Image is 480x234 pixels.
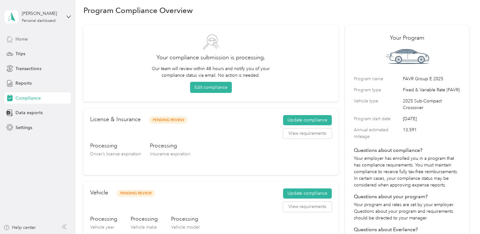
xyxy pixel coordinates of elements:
span: Reports [15,80,32,87]
span: Vehicle year [90,224,114,230]
button: Update compliance [283,115,332,125]
label: Vehicle type [354,98,401,111]
div: Personal dashboard [22,19,56,23]
iframe: Everlance-gr Chat Button Frame [445,198,480,234]
h3: Processing [171,215,199,223]
button: View requirements [283,202,332,212]
span: Fixed & Variable Rate (FAVR) [403,87,460,93]
label: Annual estimated mileage [354,127,401,140]
h3: Processing [90,142,141,150]
span: 2025 Sub-Compact Crossover [403,98,460,111]
h2: Vehicle [90,188,108,197]
h1: Program Compliance Overview [83,7,193,14]
span: Data exports [15,109,42,116]
button: Edit compliance [190,82,232,93]
button: Help center [3,224,36,231]
p: Our team will review within 48 hours and notify you of your compliance status via email. No actio... [149,65,273,79]
h2: Your compliance submission is processing. [92,53,329,62]
span: Compliance [15,95,40,101]
label: Program type [354,87,401,93]
span: Transactions [15,65,41,72]
span: Trips [15,50,25,57]
h4: Questions about Everlance? [354,226,460,233]
label: Program name [354,75,401,82]
span: Settings [15,124,32,131]
span: Vehicle make [130,224,157,230]
p: Your program and rates are set by your employer. Questions about your program and requirements sh... [354,201,460,221]
span: [DATE] [403,115,460,122]
span: Insurance expiration [150,151,190,157]
div: [PERSON_NAME] [22,10,61,17]
button: Update compliance [283,188,332,198]
h2: License & Insurance [90,115,140,124]
h4: Questions about your program? [354,193,460,200]
h4: Questions about compliance? [354,146,460,154]
h3: Processing [150,142,190,150]
span: Pending Review [117,190,155,197]
button: View requirements [283,128,332,139]
p: Your employer has enrolled you in a program that has compliance requirements. You must maintain c... [354,155,460,188]
span: Pending Review [149,116,188,124]
span: 13,591 [403,127,460,140]
span: Vehicle model [171,224,199,230]
h3: Processing [130,215,157,223]
span: FAVR Group E 2025 [403,75,460,82]
h3: Processing [90,215,117,223]
span: Driver’s license expiration [90,151,141,157]
label: Program start date [354,115,401,122]
h2: Your Program [354,34,460,42]
span: Home [15,36,28,42]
